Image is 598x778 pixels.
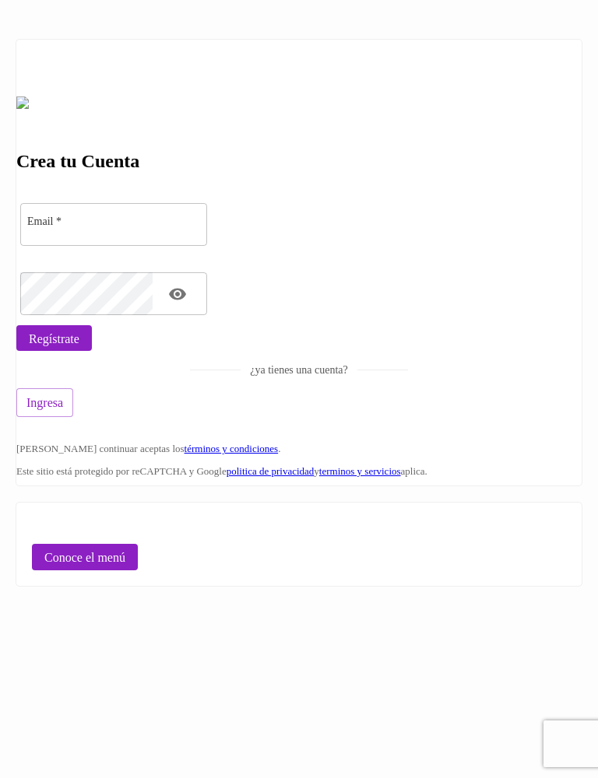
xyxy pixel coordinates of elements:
[16,151,582,172] h2: Crea tu Cuenta
[32,544,138,569] button: Conoce el menú
[26,395,63,410] span: Ingresa
[523,703,598,778] iframe: Messagebird Livechat Widget
[29,331,79,346] span: Regístrate
[20,203,207,246] input: pepitoperez@gmail.com
[16,325,92,351] button: Regístrate
[16,40,29,109] img: logo-main-page.png
[32,518,566,536] span: muchas opciones para cada día
[16,465,582,478] div: Este sitio está protegido por reCAPTCHA y Google y aplica.
[159,275,196,313] button: Toggle password visibility
[16,388,73,417] button: Ingresa
[227,465,315,477] a: politica de privacidad
[241,364,357,376] span: ¿ya tienes una cuenta?
[319,465,401,477] a: terminos y servicios
[44,550,125,565] span: Conoce el menú
[185,443,279,454] a: términos y condiciones
[16,443,582,455] p: [PERSON_NAME] continuar aceptas los .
